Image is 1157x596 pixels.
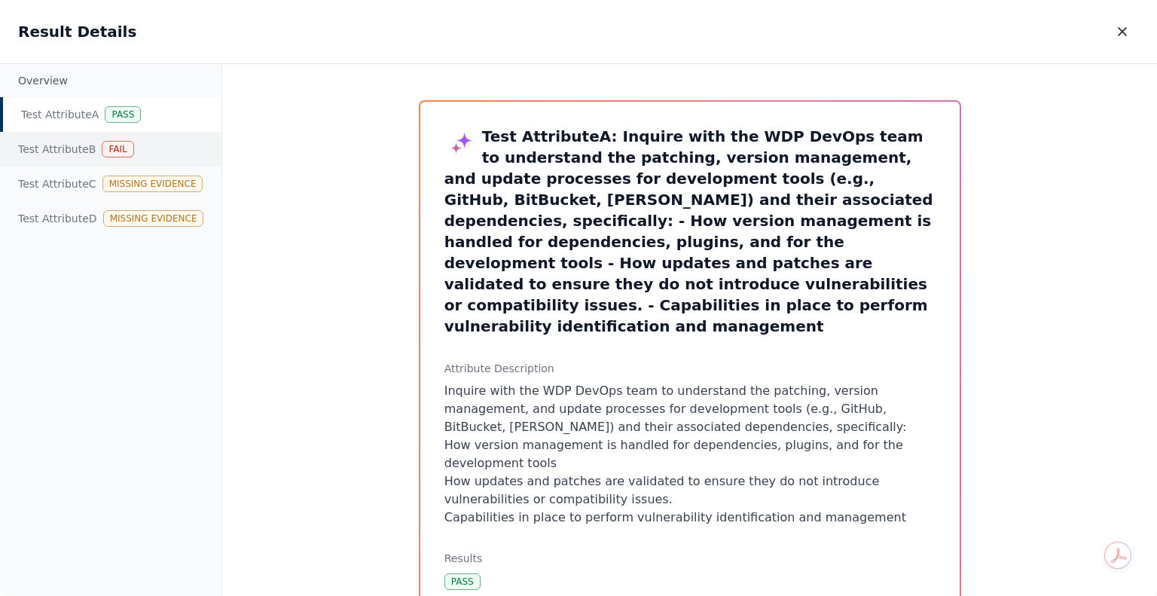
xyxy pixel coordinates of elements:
[444,509,936,527] li: Capabilities in place to perform vulnerability identification and management
[102,141,133,157] div: Fail
[18,21,136,42] h2: Result Details
[105,106,141,123] div: Pass
[444,126,936,337] h3: Test Attribute A : Inquire with the WDP DevOps team to understand the patching, version managemen...
[103,210,204,227] div: Missing Evidence
[102,176,203,192] div: Missing Evidence
[444,472,936,509] li: How updates and patches are validated to ensure they do not introduce vulnerabilities or compatib...
[444,382,936,436] p: Inquire with the WDP DevOps team to understand the patching, version management, and update proce...
[444,551,936,566] h3: Results
[444,436,936,472] li: How version management is handled for dependencies, plugins, and for the development tools
[444,361,936,376] h3: Attribute Description
[444,573,481,590] div: Pass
